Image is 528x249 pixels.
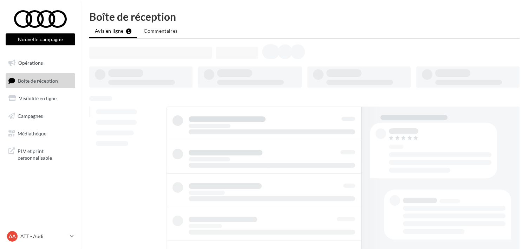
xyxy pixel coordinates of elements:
a: PLV et print personnalisable [4,143,77,164]
span: Médiathèque [18,130,46,136]
button: Nouvelle campagne [6,33,75,45]
div: Boîte de réception [89,11,520,22]
span: AA [9,233,16,240]
a: Visibilité en ligne [4,91,77,106]
a: AA ATT - Audi [6,230,75,243]
span: Commentaires [144,28,177,34]
span: Campagnes [18,113,43,119]
span: PLV et print personnalisable [18,146,72,161]
p: ATT - Audi [20,233,67,240]
a: Médiathèque [4,126,77,141]
a: Boîte de réception [4,73,77,88]
span: Opérations [18,60,43,66]
a: Opérations [4,56,77,70]
a: Campagnes [4,109,77,123]
span: Boîte de réception [18,77,58,83]
span: Visibilité en ligne [19,95,57,101]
